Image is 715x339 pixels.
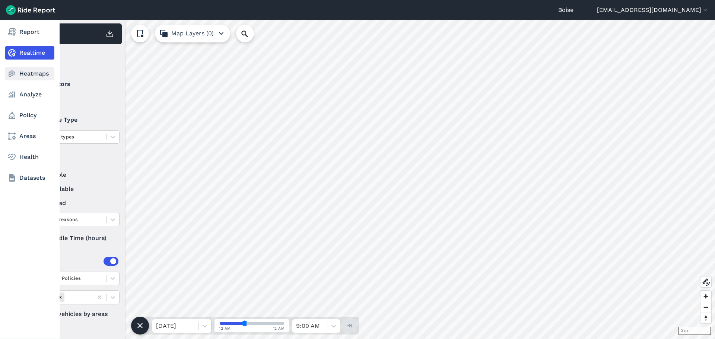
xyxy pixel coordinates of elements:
[30,95,120,103] label: Lime
[30,310,120,319] label: Filter vehicles by areas
[5,88,54,101] a: Analyze
[597,6,709,15] button: [EMAIL_ADDRESS][DOMAIN_NAME]
[219,326,231,331] span: 12 AM
[700,291,711,302] button: Zoom in
[5,150,54,164] a: Health
[30,150,118,170] summary: Status
[24,20,715,339] canvas: Map
[30,74,118,95] summary: Operators
[5,67,54,80] a: Heatmaps
[5,129,54,143] a: Areas
[56,292,64,302] div: Remove Areas (3)
[40,257,118,266] div: Areas
[155,25,230,42] button: Map Layers (0)
[5,25,54,39] a: Report
[679,327,711,335] div: 3 mi
[700,302,711,313] button: Zoom out
[5,171,54,185] a: Datasets
[30,251,118,272] summary: Areas
[30,109,118,130] summary: Vehicle Type
[30,170,120,179] label: available
[30,185,120,194] label: unavailable
[558,6,573,15] a: Boise
[30,199,120,208] label: reserved
[236,25,266,42] input: Search Location or Vehicles
[273,326,285,331] span: 12 AM
[700,313,711,323] button: Reset bearing to north
[27,48,122,71] div: Filter
[5,109,54,122] a: Policy
[5,46,54,60] a: Realtime
[6,5,55,15] img: Ride Report
[30,231,120,245] div: Idle Time (hours)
